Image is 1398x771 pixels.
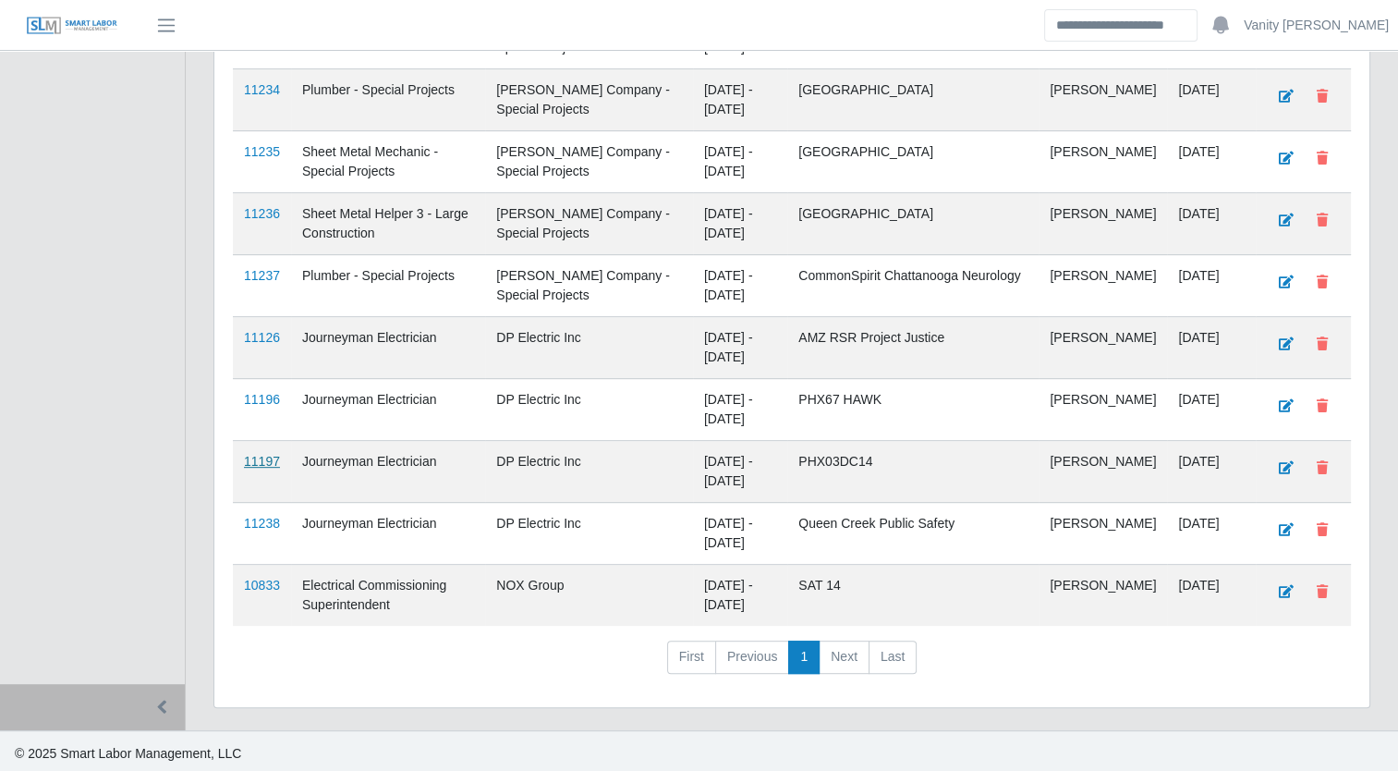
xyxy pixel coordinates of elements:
td: [PERSON_NAME] [1039,317,1167,379]
td: [DATE] [1167,255,1256,317]
td: [DATE] - [DATE] [693,441,787,503]
td: [DATE] - [DATE] [693,131,787,193]
a: 11237 [244,268,280,283]
td: AMZ RSR Project Justice [787,317,1039,379]
td: [PERSON_NAME] Company - Special Projects [485,69,693,131]
td: DP Electric Inc [485,379,693,441]
td: [DATE] [1167,69,1256,131]
a: 11235 [244,144,280,159]
td: Queen Creek Public Safety [787,503,1039,565]
td: [DATE] [1167,131,1256,193]
td: DP Electric Inc [485,503,693,565]
td: [DATE] [1167,441,1256,503]
input: Search [1044,9,1197,42]
td: [PERSON_NAME] [1039,503,1167,565]
td: [PERSON_NAME] [1039,193,1167,255]
a: Vanity [PERSON_NAME] [1244,16,1389,35]
td: Journeyman Electrician [291,379,485,441]
td: [DATE] [1167,503,1256,565]
td: PHX03DC14 [787,441,1039,503]
td: [DATE] - [DATE] [693,503,787,565]
td: [DATE] [1167,379,1256,441]
td: Electrical Commissioning Superintendent [291,565,485,627]
td: [PERSON_NAME] [1039,565,1167,627]
a: 11236 [244,206,280,221]
td: [DATE] [1167,317,1256,379]
td: [PERSON_NAME] [1039,255,1167,317]
nav: pagination [233,641,1351,689]
span: © 2025 Smart Labor Management, LLC [15,746,241,761]
td: [PERSON_NAME] Company - Special Projects [485,255,693,317]
td: [PERSON_NAME] [1039,69,1167,131]
td: [GEOGRAPHIC_DATA] [787,131,1039,193]
td: [GEOGRAPHIC_DATA] [787,69,1039,131]
td: Sheet Metal Mechanic - Special Projects [291,131,485,193]
td: SAT 14 [787,565,1039,627]
td: Plumber - Special Projects [291,69,485,131]
td: [PERSON_NAME] Company - Special Projects [485,131,693,193]
td: [PERSON_NAME] [1039,441,1167,503]
a: 11126 [244,330,280,345]
td: DP Electric Inc [485,317,693,379]
td: [PERSON_NAME] [1039,131,1167,193]
a: 10833 [244,578,280,593]
a: 1 [788,641,820,674]
td: Journeyman Electrician [291,317,485,379]
td: Sheet Metal Helper 3 - Large Construction [291,193,485,255]
td: Journeyman Electrician [291,441,485,503]
td: [DATE] - [DATE] [693,69,787,131]
td: [DATE] - [DATE] [693,255,787,317]
td: [PERSON_NAME] Company - Special Projects [485,193,693,255]
td: [DATE] - [DATE] [693,193,787,255]
td: [DATE] - [DATE] [693,565,787,627]
td: [DATE] - [DATE] [693,317,787,379]
td: [DATE] - [DATE] [693,379,787,441]
img: SLM Logo [26,16,118,36]
td: CommonSpirit Chattanooga Neurology [787,255,1039,317]
td: Journeyman Electrician [291,503,485,565]
td: DP Electric Inc [485,441,693,503]
td: [DATE] [1167,565,1256,627]
a: 11196 [244,392,280,407]
td: [GEOGRAPHIC_DATA] [787,193,1039,255]
td: Plumber - Special Projects [291,255,485,317]
a: 11197 [244,454,280,469]
td: NOX Group [485,565,693,627]
td: [PERSON_NAME] [1039,379,1167,441]
td: [DATE] [1167,193,1256,255]
a: 11234 [244,82,280,97]
a: 11238 [244,516,280,531]
td: PHX67 HAWK [787,379,1039,441]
